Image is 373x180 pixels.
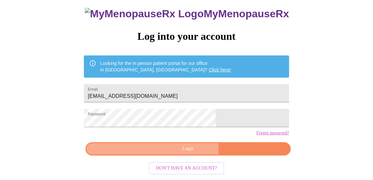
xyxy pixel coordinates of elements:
[85,8,289,20] h3: MyMenopauseRx
[156,164,217,172] span: Don't have an account?
[85,142,290,156] button: Login
[149,162,224,175] button: Don't have an account?
[85,8,204,20] img: MyMenopauseRx Logo
[93,145,283,153] span: Login
[147,165,226,171] a: Don't have an account?
[209,67,231,72] a: Click here!
[256,130,289,136] a: Forgot password?
[84,30,289,42] h3: Log into your account
[100,57,231,76] div: Looking for the in person patient portal for our office in [GEOGRAPHIC_DATA], [GEOGRAPHIC_DATA]?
